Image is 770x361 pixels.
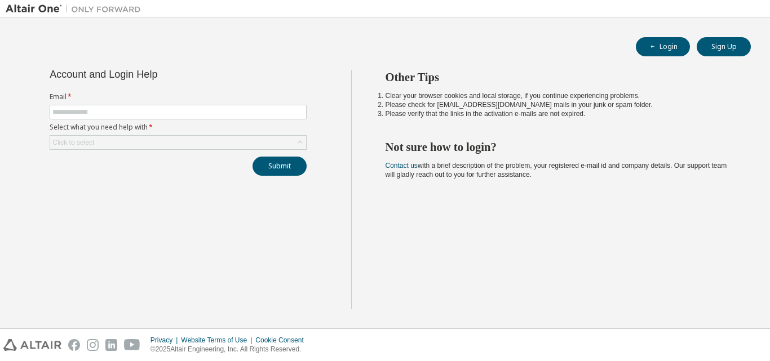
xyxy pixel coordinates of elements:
[50,70,255,79] div: Account and Login Help
[105,339,117,351] img: linkedin.svg
[6,3,147,15] img: Altair One
[151,336,181,345] div: Privacy
[151,345,311,354] p: © 2025 Altair Engineering, Inc. All Rights Reserved.
[181,336,255,345] div: Website Terms of Use
[50,123,307,132] label: Select what you need help with
[52,138,94,147] div: Click to select
[255,336,310,345] div: Cookie Consent
[697,37,751,56] button: Sign Up
[386,100,731,109] li: Please check for [EMAIL_ADDRESS][DOMAIN_NAME] mails in your junk or spam folder.
[50,92,307,101] label: Email
[636,37,690,56] button: Login
[386,162,418,170] a: Contact us
[386,70,731,84] h2: Other Tips
[386,109,731,118] li: Please verify that the links in the activation e-mails are not expired.
[124,339,140,351] img: youtube.svg
[87,339,99,351] img: instagram.svg
[68,339,80,351] img: facebook.svg
[386,162,727,179] span: with a brief description of the problem, your registered e-mail id and company details. Our suppo...
[50,136,306,149] div: Click to select
[386,140,731,154] h2: Not sure how to login?
[386,91,731,100] li: Clear your browser cookies and local storage, if you continue experiencing problems.
[3,339,61,351] img: altair_logo.svg
[253,157,307,176] button: Submit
